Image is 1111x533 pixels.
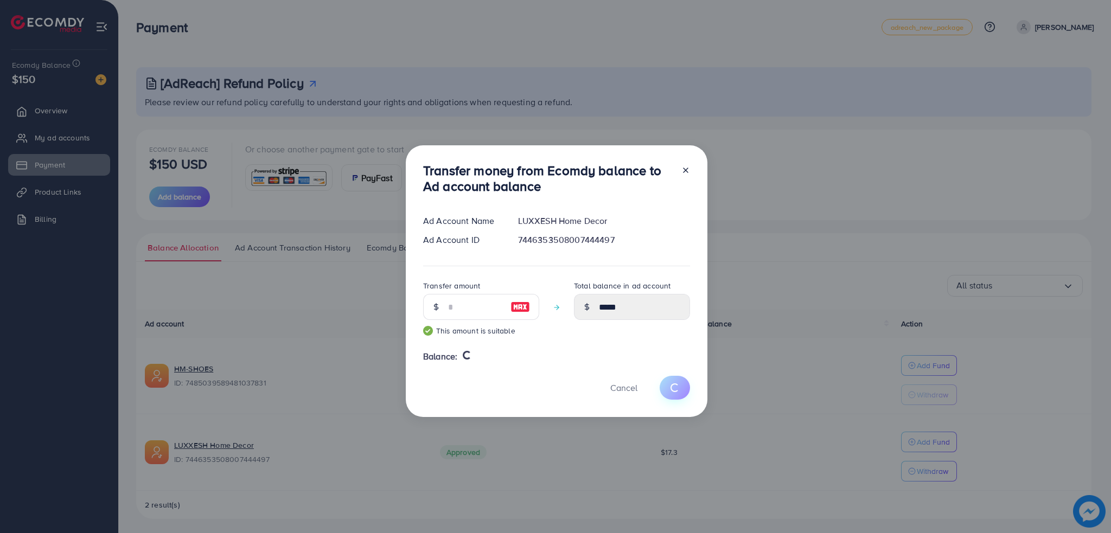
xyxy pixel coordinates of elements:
[414,234,509,246] div: Ad Account ID
[423,163,673,194] h3: Transfer money from Ecomdy balance to Ad account balance
[510,300,530,313] img: image
[423,280,480,291] label: Transfer amount
[509,215,699,227] div: LUXXESH Home Decor
[423,325,539,336] small: This amount is suitable
[423,326,433,336] img: guide
[574,280,671,291] label: Total balance in ad account
[509,234,699,246] div: 7446353508007444497
[597,376,651,399] button: Cancel
[423,350,457,363] span: Balance:
[414,215,509,227] div: Ad Account Name
[610,382,637,394] span: Cancel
